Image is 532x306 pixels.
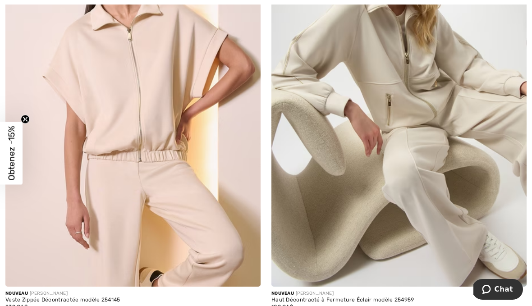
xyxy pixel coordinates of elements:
div: [PERSON_NAME] [5,290,261,297]
div: Veste Zippée Décontractée modèle 254145 [5,297,261,303]
div: [PERSON_NAME] [271,290,527,297]
span: Obtenez -15% [6,126,17,180]
div: Haut Décontracté à Fermeture Éclair modèle 254959 [271,297,527,303]
button: Close teaser [21,114,30,123]
span: Nouveau [271,291,294,296]
span: Nouveau [5,291,28,296]
iframe: Ouvre un widget dans lequel vous pouvez chatter avec l’un de nos agents [473,279,523,301]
